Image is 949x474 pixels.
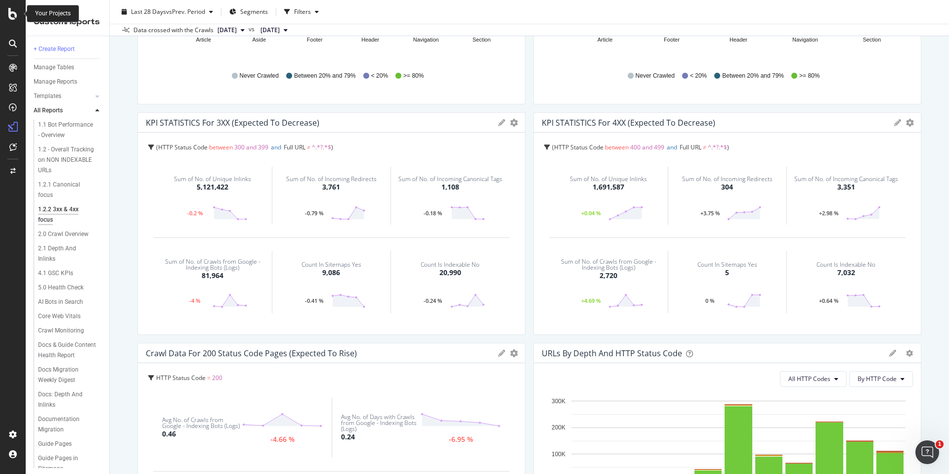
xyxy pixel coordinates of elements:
div: KPI STATISTICS for 3XX (Expected to decrease)geargearHTTP Status Code between 300 and 399andFull ... [137,112,525,335]
div: gear [906,350,913,357]
div: +0.04 % [574,211,608,216]
a: 2.1 Depth And Inlinks [38,243,102,264]
a: + Create Report [34,44,102,54]
a: 4.1 GSC KPIs [38,268,102,279]
div: +4.69 % [574,298,608,303]
span: = [207,374,211,382]
div: 3,761 [322,182,340,192]
div: 2,720 [600,271,617,281]
div: Guide Pages [38,439,72,449]
div: KPI STATISTICS for 4XX (Expected to decrease) [542,118,715,128]
div: 304 [721,182,733,192]
div: 20,990 [439,268,461,278]
span: Between 20% and 79% [294,72,356,80]
div: Sum of No. of Unique Inlinks [570,176,647,182]
span: between [209,143,233,151]
div: URLs by Depth and HTTP Status Code [542,348,682,358]
button: All HTTP Codes [780,371,847,387]
span: and [667,143,677,151]
span: 2025 Sep. 4th [260,26,280,35]
div: Core Web Vitals [38,311,81,322]
div: -0.41 % [297,298,332,303]
div: -0.18 % [415,211,450,216]
button: By HTTP Code [849,371,913,387]
div: 1.2.2 3xx & 4xx focus [38,204,93,225]
div: 2.1 Depth And Inlinks [38,243,93,264]
span: >= 80% [799,72,820,80]
div: 2.0 Crawl Overview [38,229,88,239]
div: -0.79 % [297,211,332,216]
div: KPI STATISTICS for 4XX (Expected to decrease)geargearHTTP Status Code between 400 and 499andFull ... [533,112,921,335]
div: All Reports [34,105,63,116]
button: [DATE] [214,24,249,36]
a: Documentation Migration [38,414,102,435]
div: 0.46 [162,429,176,439]
div: Avg No. of Days with Crawls from Google - Indexing Bots (Logs) [341,414,421,432]
a: Docs & Guide Content Health Report [38,340,102,361]
span: Between 20% and 79% [722,72,784,80]
span: 400 and 499 [630,143,664,151]
div: Crawl Monitoring [38,326,84,336]
span: between [605,143,629,151]
span: ≠ [307,143,310,151]
a: 1.2 - Overall Tracking on NON INDEXABLE URLs [38,144,102,176]
a: Templates [34,91,92,101]
a: All Reports [34,105,92,116]
a: 5.0 Health Check [38,283,102,293]
a: Crawl Monitoring [38,326,102,336]
text: 100K [552,451,565,458]
div: Documentation Migration [38,414,94,435]
div: 1.1 Bot Performance - Overview [38,120,95,141]
div: Crawl Data for 200 Status Code Pages (Expected to Rise) [146,348,357,358]
div: Count In Sitemaps Yes [302,262,361,268]
div: Sum of No. of Crawls from Google - Indexing Bots (Logs) [553,259,664,271]
a: Guide Pages [38,439,102,449]
div: + Create Report [34,44,75,54]
span: >= 80% [403,72,424,80]
div: Docs: Depth And Inlinks [38,389,93,410]
button: Segments [225,4,272,20]
div: 5 [725,268,729,278]
div: 4.1 GSC KPIs [38,268,73,279]
span: Never Crawled [636,72,675,80]
span: Never Crawled [240,72,279,80]
a: Docs: Depth And Inlinks [38,389,102,410]
div: AI Bots in Search [38,297,83,307]
div: Count In Sitemaps Yes [697,262,757,268]
div: 1,108 [441,182,459,192]
div: Guide Pages in Sitemaps [38,453,94,474]
div: -4 % [178,298,213,303]
text: Section [473,37,491,43]
div: Sum of No. of Incoming Redirects [682,176,773,182]
div: 1.2.1 Canonical focus [38,180,93,200]
div: 1.2 - Overall Tracking on NON INDEXABLE URLs [38,144,98,176]
div: gear [510,119,518,126]
iframe: Intercom live chat [915,440,939,464]
div: 1,691,587 [593,182,624,192]
text: Article [598,37,613,43]
span: HTTP Status Code [554,143,604,151]
div: Sum of No. of Incoming Canonical Tags [398,176,502,182]
div: Count Is Indexable No [421,262,479,268]
div: KPI STATISTICS for 3XX (Expected to decrease) [146,118,319,128]
div: 7,032 [837,268,855,278]
a: AI Bots in Search [38,297,102,307]
div: -0.24 % [415,298,450,303]
a: 1.2.1 Canonical focus [38,180,102,200]
span: HTTP Status Code [156,374,206,382]
text: Aside [252,37,266,43]
text: 200K [552,424,565,431]
div: Docs Migration Weekly Digest [38,365,95,385]
text: Navigation [792,37,818,43]
text: Footer [664,37,680,43]
a: Docs Migration Weekly Digest [38,365,102,385]
div: +3.75 % [693,211,728,216]
div: -0.2 % [178,211,213,216]
span: By HTTP Code [858,375,897,383]
div: 0 % [693,298,728,303]
span: 300 and 399 [234,143,268,151]
div: Manage Reports [34,77,77,87]
button: Last 28 DaysvsPrev. Period [118,4,217,20]
a: 1.2.2 3xx & 4xx focus [38,204,102,225]
text: 300K [552,398,565,405]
